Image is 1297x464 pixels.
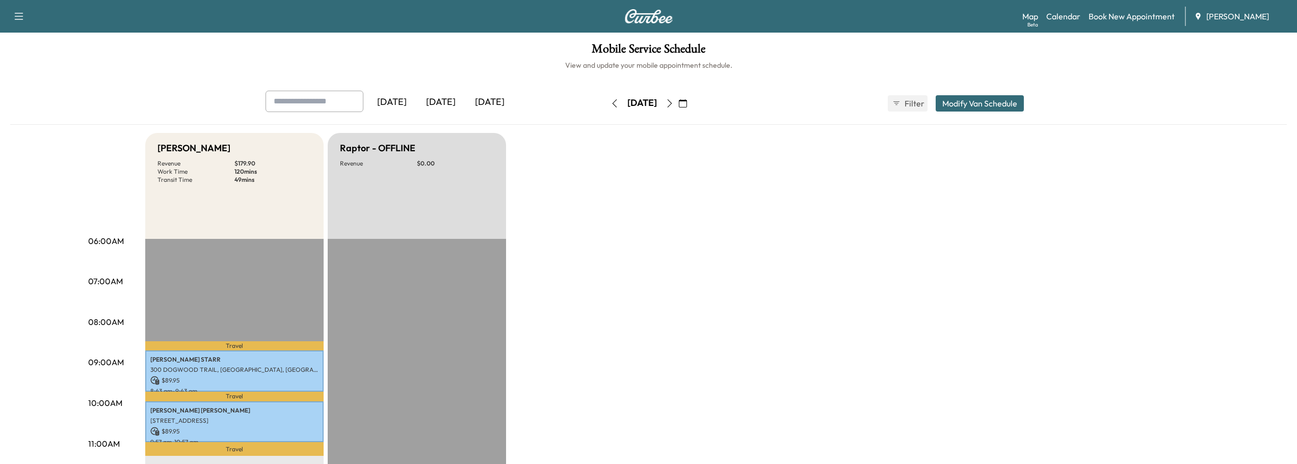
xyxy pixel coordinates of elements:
[1027,21,1038,29] div: Beta
[234,176,311,184] p: 49 mins
[416,91,465,114] div: [DATE]
[888,95,928,112] button: Filter
[1206,10,1269,22] span: [PERSON_NAME]
[88,397,122,409] p: 10:00AM
[624,9,673,23] img: Curbee Logo
[150,356,319,364] p: [PERSON_NAME] STARR
[234,168,311,176] p: 120 mins
[10,43,1287,60] h1: Mobile Service Schedule
[88,438,120,450] p: 11:00AM
[417,159,494,168] p: $ 0.00
[88,275,123,287] p: 07:00AM
[157,176,234,184] p: Transit Time
[234,159,311,168] p: $ 179.90
[157,141,230,155] h5: [PERSON_NAME]
[1089,10,1175,22] a: Book New Appointment
[88,356,124,368] p: 09:00AM
[88,235,124,247] p: 06:00AM
[150,417,319,425] p: [STREET_ADDRESS]
[340,159,417,168] p: Revenue
[340,141,415,155] h5: Raptor - OFFLINE
[936,95,1024,112] button: Modify Van Schedule
[627,97,657,110] div: [DATE]
[145,341,324,350] p: Travel
[150,376,319,385] p: $ 89.95
[150,406,319,415] p: [PERSON_NAME] [PERSON_NAME]
[150,387,319,395] p: 8:43 am - 9:43 am
[1046,10,1080,22] a: Calendar
[157,168,234,176] p: Work Time
[150,427,319,436] p: $ 89.95
[905,97,923,110] span: Filter
[88,316,124,328] p: 08:00AM
[150,366,319,374] p: 300 DOGWOOD TRAIL, [GEOGRAPHIC_DATA], [GEOGRAPHIC_DATA], [GEOGRAPHIC_DATA]
[150,438,319,446] p: 9:57 am - 10:57 am
[465,91,514,114] div: [DATE]
[145,392,324,401] p: Travel
[145,442,324,456] p: Travel
[10,60,1287,70] h6: View and update your mobile appointment schedule.
[1022,10,1038,22] a: MapBeta
[367,91,416,114] div: [DATE]
[157,159,234,168] p: Revenue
